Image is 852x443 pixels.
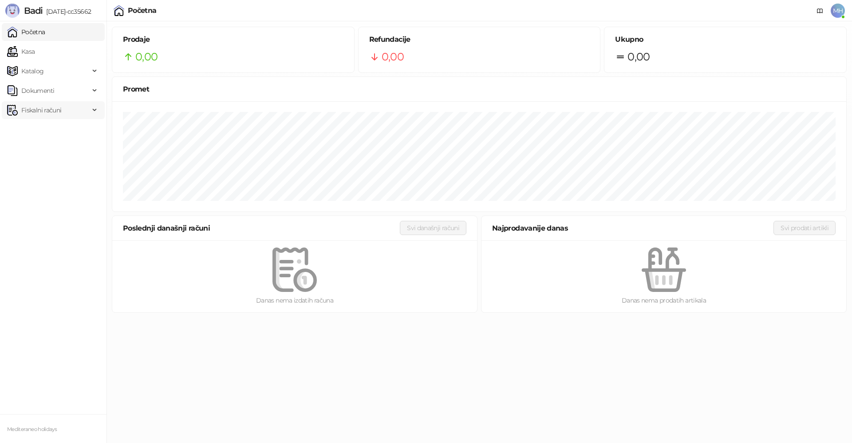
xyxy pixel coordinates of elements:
img: Logo [5,4,20,18]
span: 0,00 [382,48,404,65]
div: Najprodavanije danas [492,223,773,234]
a: Dokumentacija [813,4,827,18]
button: Svi prodati artikli [773,221,836,235]
span: Katalog [21,62,44,80]
a: Kasa [7,43,35,60]
span: 0,00 [135,48,158,65]
span: Badi [24,5,43,16]
span: Fiskalni računi [21,101,61,119]
a: Početna [7,23,45,41]
div: Promet [123,84,836,95]
h5: Ukupno [615,34,836,45]
div: Danas nema izdatih računa [126,295,463,305]
div: Početna [128,7,157,14]
small: Mediteraneo holidays [7,426,57,432]
span: 0,00 [627,48,650,65]
span: Dokumenti [21,82,54,100]
h5: Refundacije [369,34,590,45]
button: Svi današnji računi [400,221,466,235]
span: [DATE]-cc35662 [43,8,91,16]
h5: Prodaje [123,34,343,45]
div: Danas nema prodatih artikala [496,295,832,305]
div: Poslednji današnji računi [123,223,400,234]
span: MH [831,4,845,18]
